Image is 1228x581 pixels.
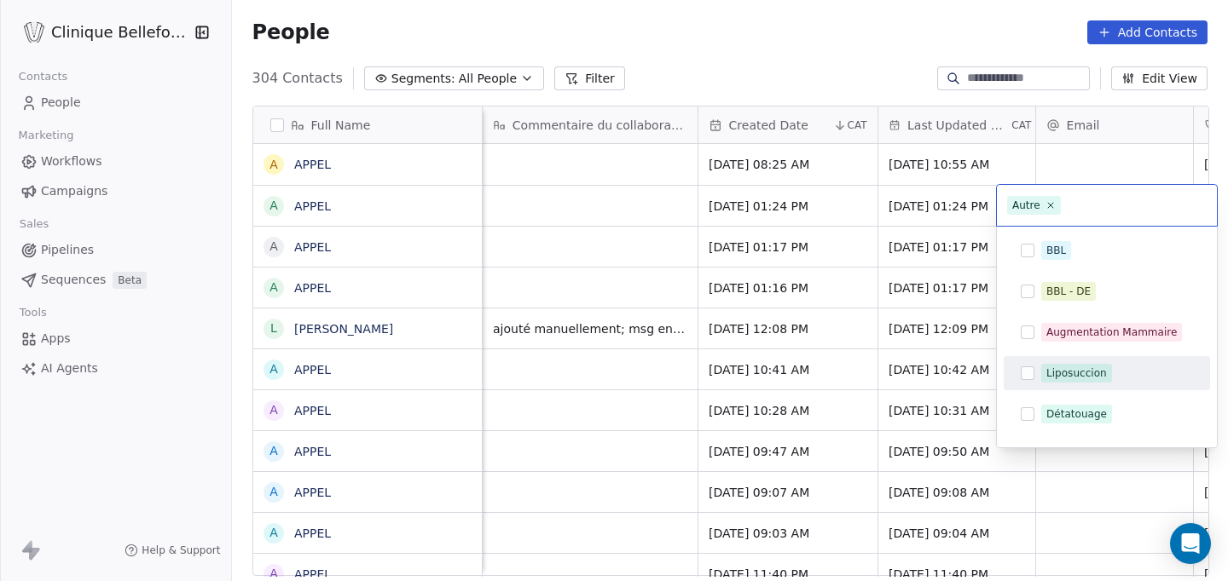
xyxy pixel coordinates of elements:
div: Suggestions [1004,233,1210,554]
div: Détatouage [1046,406,1107,422]
div: BBL - DE [1046,284,1091,299]
div: BBL [1046,243,1066,258]
div: Liposuccion [1046,365,1107,381]
div: Autre [1012,198,1040,213]
div: Augmentation Mammaire [1046,325,1177,340]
